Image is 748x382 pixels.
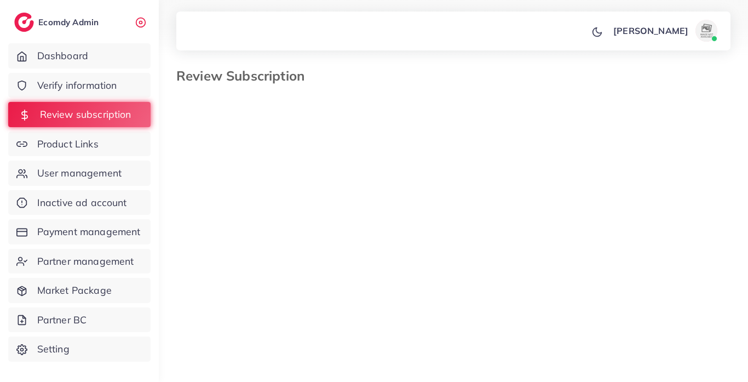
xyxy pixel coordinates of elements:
span: Payment management [37,225,141,239]
a: User management [8,161,151,186]
p: [PERSON_NAME] [613,24,688,37]
a: Product Links [8,132,151,157]
span: Review subscription [40,107,131,122]
span: Dashboard [37,49,88,63]
a: logoEcomdy Admin [14,13,101,32]
a: Market Package [8,278,151,303]
span: Partner BC [37,313,87,327]
span: Inactive ad account [37,196,127,210]
a: Verify information [8,73,151,98]
a: Dashboard [8,43,151,69]
a: Setting [8,337,151,362]
span: Market Package [37,283,112,298]
a: Payment management [8,219,151,244]
h2: Ecomdy Admin [38,17,101,27]
span: Product Links [37,137,99,151]
span: Partner management [37,254,134,269]
img: avatar [695,20,717,42]
a: Partner BC [8,307,151,333]
a: Inactive ad account [8,190,151,215]
img: logo [14,13,34,32]
a: Partner management [8,249,151,274]
span: Setting [37,342,70,356]
span: User management [37,166,122,180]
a: Review subscription [8,102,151,127]
a: [PERSON_NAME]avatar [607,20,722,42]
span: Verify information [37,78,117,93]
